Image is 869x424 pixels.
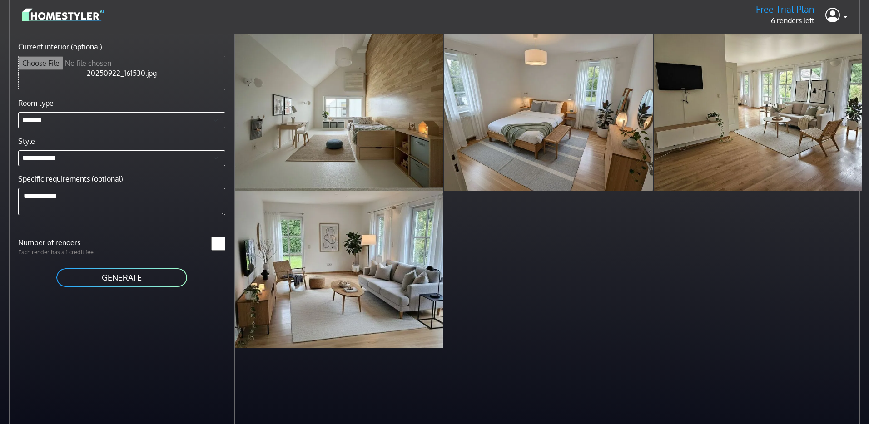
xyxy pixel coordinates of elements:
label: Specific requirements (optional) [18,173,123,184]
button: GENERATE [55,267,188,288]
label: Current interior (optional) [18,41,102,52]
label: Number of renders [13,237,122,248]
label: Room type [18,98,54,108]
label: Style [18,136,35,147]
img: logo-3de290ba35641baa71223ecac5eacb59cb85b4c7fdf211dc9aaecaaee71ea2f8.svg [22,7,104,23]
h5: Free Trial Plan [756,4,814,15]
p: 6 renders left [756,15,814,26]
p: Each render has a 1 credit fee [13,248,122,256]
